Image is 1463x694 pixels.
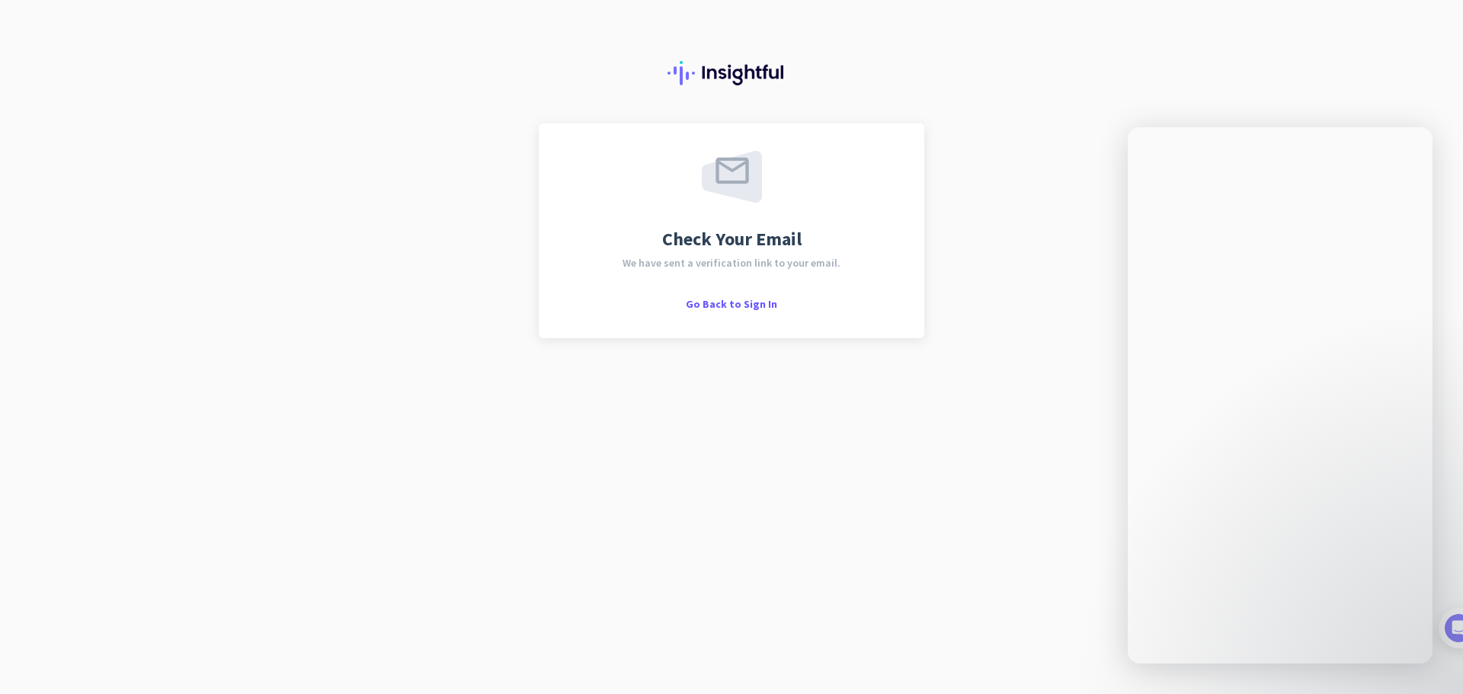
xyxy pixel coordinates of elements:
span: Check Your Email [662,230,802,248]
span: Go Back to Sign In [686,297,777,311]
iframe: Intercom live chat [1128,127,1433,664]
span: We have sent a verification link to your email. [623,257,840,268]
img: Insightful [667,61,796,85]
img: email-sent [702,151,762,203]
